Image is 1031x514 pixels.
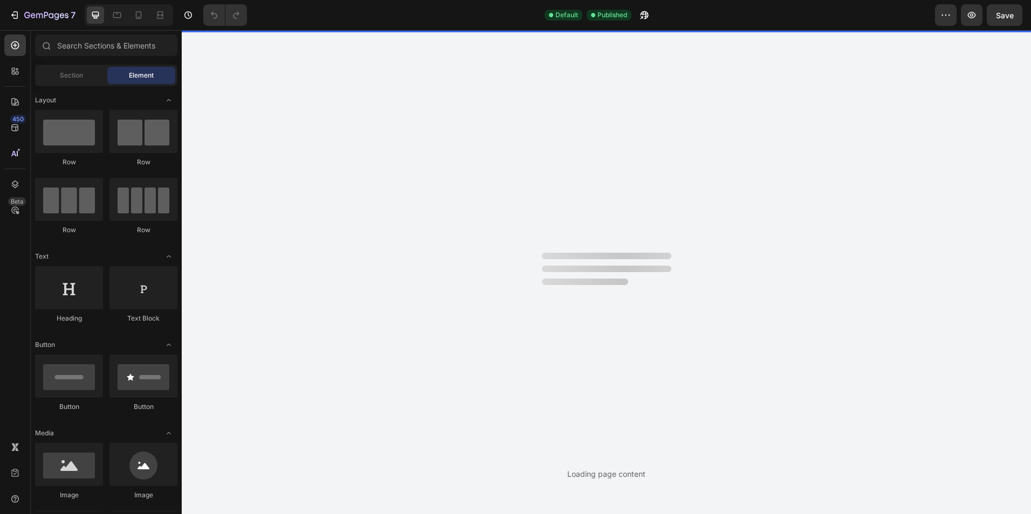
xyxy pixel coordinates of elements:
span: Toggle open [160,248,177,265]
span: Media [35,428,54,438]
div: Loading page content [567,468,645,480]
span: Element [129,71,154,80]
input: Search Sections & Elements [35,34,177,56]
div: Button [35,402,103,412]
span: Save [996,11,1014,20]
span: Section [60,71,83,80]
p: 7 [71,9,75,22]
span: Default [555,10,578,20]
div: Button [109,402,177,412]
div: Undo/Redo [203,4,247,26]
div: Heading [35,314,103,323]
div: Image [109,490,177,500]
div: Text Block [109,314,177,323]
span: Button [35,340,55,350]
span: Published [597,10,627,20]
span: Layout [35,95,56,105]
div: Row [109,157,177,167]
div: Image [35,490,103,500]
span: Toggle open [160,425,177,442]
div: Row [109,225,177,235]
div: Row [35,225,103,235]
span: Text [35,252,49,261]
span: Toggle open [160,336,177,353]
div: Beta [8,197,26,206]
button: Save [987,4,1022,26]
div: 450 [10,115,26,123]
div: Row [35,157,103,167]
button: 7 [4,4,80,26]
span: Toggle open [160,92,177,109]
